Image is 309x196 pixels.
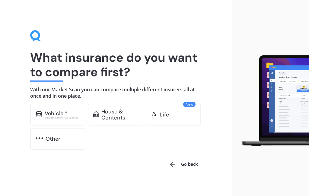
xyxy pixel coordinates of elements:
[151,111,157,117] img: life.f720d6a2d7cdcd3ad642.svg
[46,136,60,142] div: Other
[45,110,68,116] div: Vehicle *
[45,116,80,119] div: Excludes commercial vehicles
[36,111,42,117] img: car.f15378c7a67c060ca3f3.svg
[237,53,309,149] img: laptop.webp
[183,102,196,107] span: New
[93,111,99,117] img: home-and-contents.b802091223b8502ef2dd.svg
[36,135,43,141] img: other.81dba5aafe580aa69f38.svg
[165,157,202,171] button: Go back
[101,109,138,121] div: House & Contents
[160,112,169,118] div: Life
[30,50,202,79] h1: What insurance do you want to compare first?
[30,87,202,99] h4: With our Market Scan you can compare multiple different insurers all at once and in one place.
